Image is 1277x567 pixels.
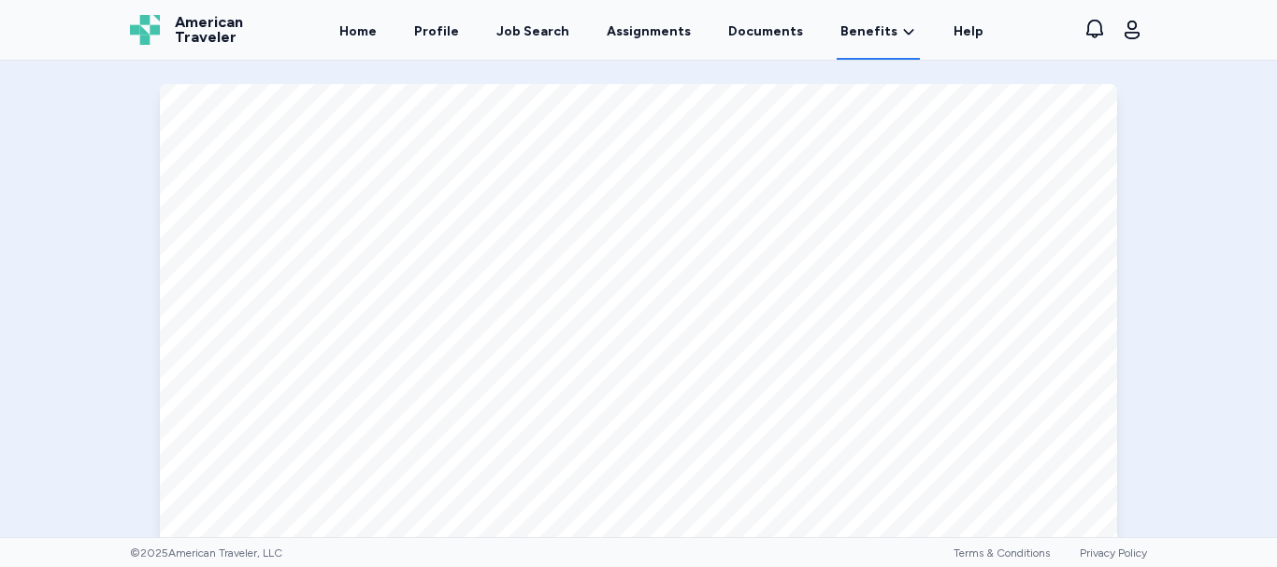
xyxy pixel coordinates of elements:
div: Job Search [496,22,569,41]
a: Terms & Conditions [954,546,1050,560]
a: Privacy Policy [1080,546,1147,560]
img: Logo [130,15,160,45]
span: Benefits [840,22,897,41]
span: © 2025 American Traveler, LLC [130,546,282,560]
span: American Traveler [175,15,243,45]
a: Benefits [840,22,916,41]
